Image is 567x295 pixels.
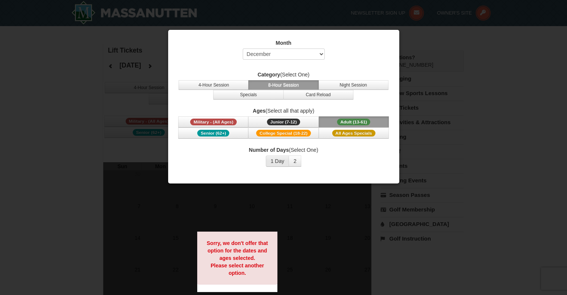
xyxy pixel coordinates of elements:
button: Night Session [318,80,388,90]
span: All Ages Specials [332,130,375,136]
button: Military - (All Ages) [178,116,248,128]
button: 4-Hour Session [179,80,249,90]
span: Adult (13-61) [337,119,371,125]
label: (Select One) [177,71,390,78]
strong: Month [276,40,292,46]
button: Adult (13-61) [319,116,389,128]
strong: Category [258,72,280,78]
strong: Ages [253,108,265,114]
span: Senior (62+) [197,130,229,136]
button: 2 [289,156,301,167]
button: Junior (7-12) [248,116,318,128]
label: (Select all that apply) [177,107,390,114]
button: Specials [213,90,283,100]
strong: Sorry, we don't offer that option for the dates and ages selected. Please select another option. [207,240,268,276]
button: 8-Hour Session [248,80,318,90]
label: (Select One) [177,146,390,154]
button: Card Reload [283,90,353,100]
strong: Number of Days [249,147,289,153]
button: All Ages Specials [319,128,389,139]
span: College Special (18-22) [256,130,311,136]
button: 1 Day [266,156,289,167]
button: College Special (18-22) [248,128,318,139]
button: Senior (62+) [178,128,248,139]
span: Military - (All Ages) [190,119,237,125]
span: Junior (7-12) [267,119,300,125]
